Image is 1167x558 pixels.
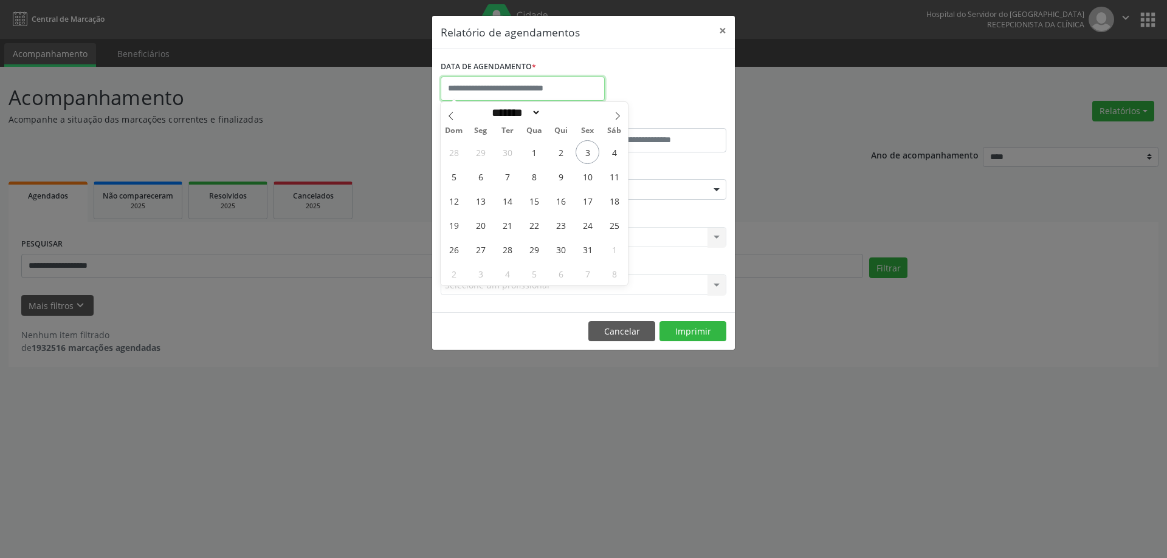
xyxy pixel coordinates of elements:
span: Novembro 4, 2025 [495,262,519,285]
span: Outubro 12, 2025 [442,189,466,213]
span: Outubro 15, 2025 [522,189,546,213]
span: Outubro 2, 2025 [549,140,573,164]
span: Novembro 5, 2025 [522,262,546,285]
label: ATÉ [587,109,726,128]
span: Outubro 29, 2025 [522,237,546,261]
span: Outubro 30, 2025 [549,237,573,261]
span: Novembro 2, 2025 [442,262,466,285]
span: Qui [548,127,574,135]
span: Novembro 1, 2025 [602,237,626,261]
span: Setembro 30, 2025 [495,140,519,164]
input: Year [541,106,581,119]
span: Outubro 13, 2025 [469,189,492,213]
span: Seg [467,127,494,135]
span: Novembro 6, 2025 [549,262,573,285]
span: Outubro 9, 2025 [549,165,573,188]
span: Outubro 4, 2025 [602,140,626,164]
span: Outubro 26, 2025 [442,237,466,261]
span: Outubro 6, 2025 [469,165,492,188]
span: Setembro 28, 2025 [442,140,466,164]
span: Novembro 7, 2025 [576,262,599,285]
span: Outubro 5, 2025 [442,165,466,188]
span: Outubro 25, 2025 [602,213,626,237]
span: Outubro 27, 2025 [469,237,492,261]
span: Outubro 10, 2025 [576,165,599,188]
label: DATA DE AGENDAMENTO [441,58,536,77]
span: Outubro 22, 2025 [522,213,546,237]
span: Outubro 24, 2025 [576,213,599,237]
button: Cancelar [588,321,655,342]
button: Close [711,16,735,46]
span: Novembro 3, 2025 [469,262,492,285]
button: Imprimir [659,321,726,342]
select: Month [487,106,541,119]
span: Outubro 18, 2025 [602,189,626,213]
span: Dom [441,127,467,135]
span: Outubro 20, 2025 [469,213,492,237]
h5: Relatório de agendamentos [441,24,580,40]
span: Outubro 11, 2025 [602,165,626,188]
span: Outubro 17, 2025 [576,189,599,213]
span: Outubro 23, 2025 [549,213,573,237]
span: Sex [574,127,601,135]
span: Outubro 28, 2025 [495,237,519,261]
span: Outubro 21, 2025 [495,213,519,237]
span: Outubro 1, 2025 [522,140,546,164]
span: Sáb [601,127,628,135]
span: Ter [494,127,521,135]
span: Outubro 16, 2025 [549,189,573,213]
span: Outubro 31, 2025 [576,237,599,261]
span: Outubro 7, 2025 [495,165,519,188]
span: Novembro 8, 2025 [602,262,626,285]
span: Qua [521,127,548,135]
span: Outubro 8, 2025 [522,165,546,188]
span: Outubro 3, 2025 [576,140,599,164]
span: Setembro 29, 2025 [469,140,492,164]
span: Outubro 14, 2025 [495,189,519,213]
span: Outubro 19, 2025 [442,213,466,237]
